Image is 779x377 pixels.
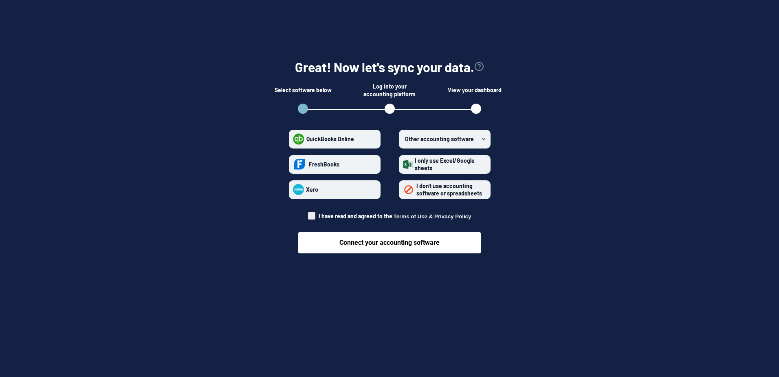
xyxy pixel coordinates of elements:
[448,82,505,98] div: View your dashboard
[306,186,318,193] span: Xero
[403,184,414,195] img: none
[293,156,307,173] img: freshbooks
[474,62,484,71] svg: view accounting link security info
[385,104,395,114] button: open step 2
[361,82,418,98] div: Log into your accounting platform
[306,135,354,142] span: QuickBooks Online
[474,58,484,76] button: view accounting link security info
[319,213,471,220] span: I have read and agreed to the
[394,213,471,220] button: I have read and agreed to the
[309,161,339,168] span: FreshBooks
[275,82,332,98] div: Select software below
[415,157,475,171] span: I only use Excel/Google sheets
[416,182,482,197] span: I don't use accounting software or spreadsheets
[293,133,304,145] img: quickbooks-online
[405,135,474,142] span: Other accounting software
[403,160,413,169] img: excel
[288,104,491,117] ol: Steps Indicator
[293,184,304,195] img: xero
[298,104,308,114] button: open step 1
[298,232,481,253] button: Connect your accounting software
[295,58,474,76] h1: Great! Now let's sync your data.
[471,104,481,114] button: open step 3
